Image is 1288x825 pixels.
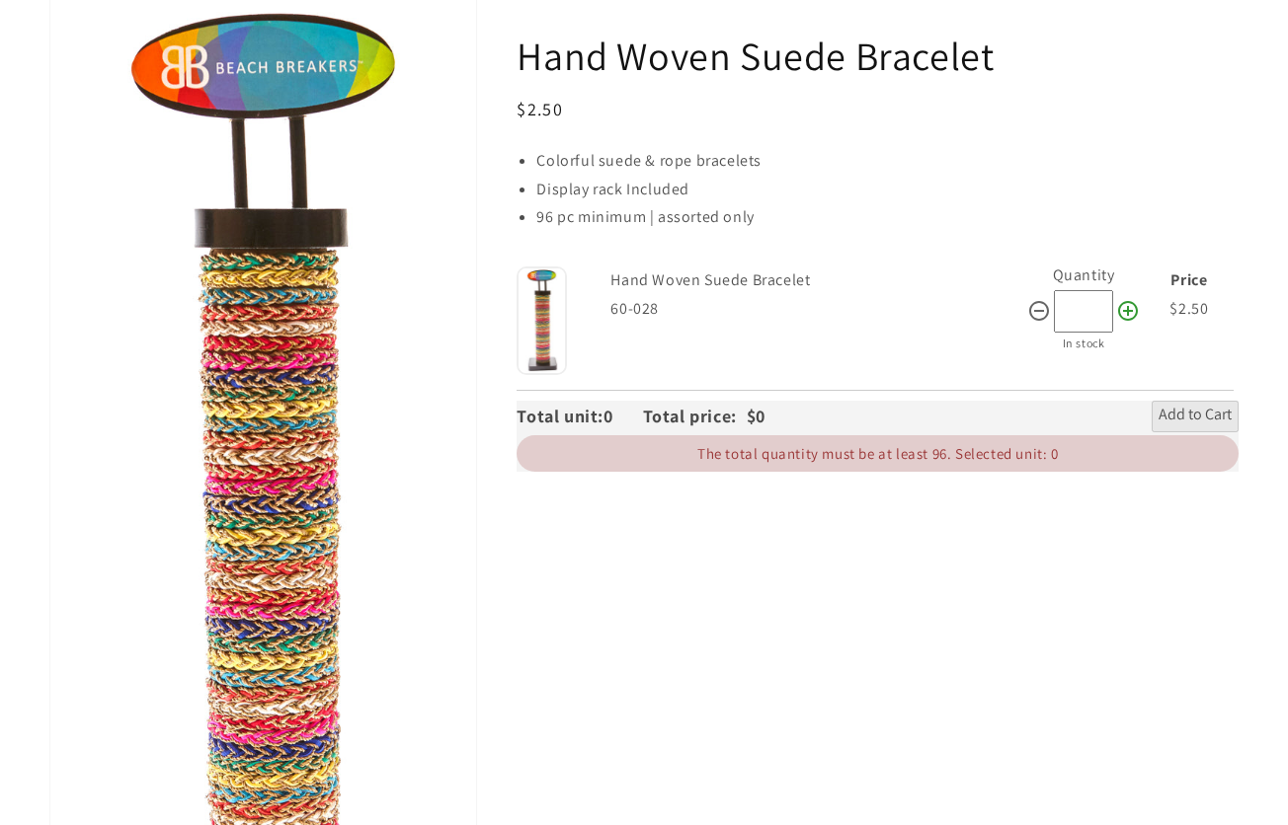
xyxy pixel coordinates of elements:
[1169,298,1208,319] span: $2.50
[1027,333,1140,354] div: In stock
[1053,264,1115,285] label: Quantity
[517,30,1239,81] h1: Hand Woven Suede Bracelet
[1159,405,1232,428] span: Add to Cart
[536,204,1239,233] li: 96 pc minimum | assorted only
[1145,266,1234,295] div: Price
[747,405,765,427] span: $0
[517,401,746,432] div: Total unit: Total price:
[517,266,566,375] img: Default Title
[517,98,563,120] span: $2.50
[536,176,1239,204] li: Display rack Included
[517,435,1239,472] div: The total quantity must be at least 96. Selected unit: 0
[536,147,1239,176] li: Colorful suede & rope bracelets
[604,405,643,427] span: 0
[610,295,1027,324] div: 60-028
[610,266,1022,295] div: Hand Woven Suede Bracelet
[1152,401,1239,432] button: Add to Cart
